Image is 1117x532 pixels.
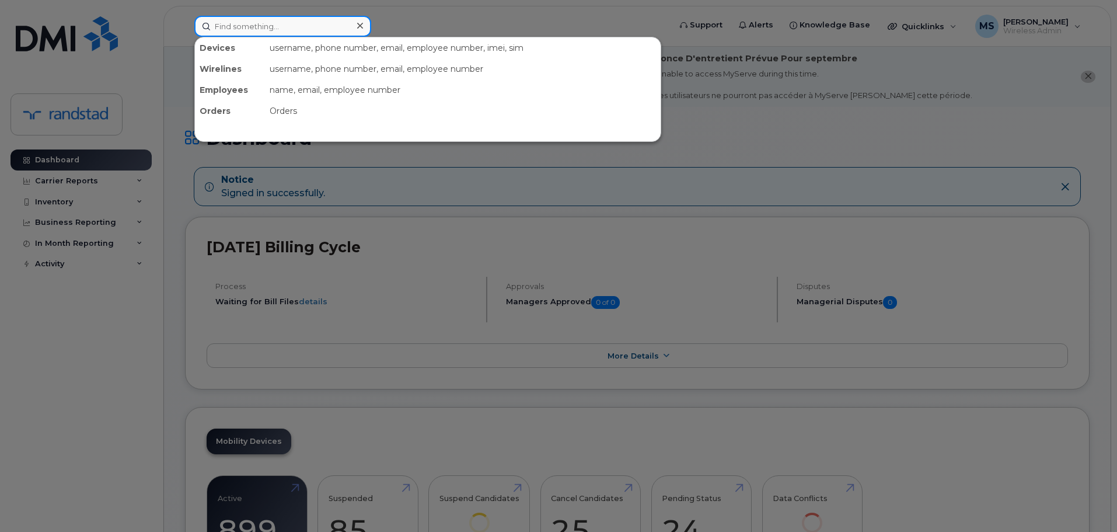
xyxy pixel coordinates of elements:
[195,79,265,100] div: Employees
[195,58,265,79] div: Wirelines
[195,37,265,58] div: Devices
[265,79,661,100] div: name, email, employee number
[265,37,661,58] div: username, phone number, email, employee number, imei, sim
[265,100,661,121] div: Orders
[265,58,661,79] div: username, phone number, email, employee number
[195,100,265,121] div: Orders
